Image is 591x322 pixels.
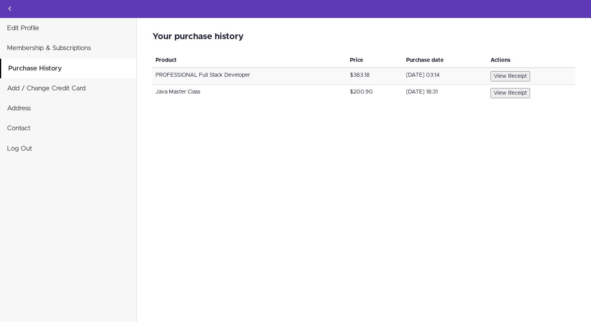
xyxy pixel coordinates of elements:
td: [DATE] 03:14 [403,68,487,85]
td: [DATE] 18:31 [403,85,487,102]
h2: Your purchase history [152,32,575,41]
th: Purchase date [403,53,487,68]
th: Price [347,53,403,68]
a: Purchase History [1,59,136,78]
td: $200.90 [347,85,403,102]
button: View Receipt [491,88,530,98]
button: View Receipt [491,71,530,81]
th: Product [152,53,347,68]
svg: Back to courses [5,4,14,13]
td: PROFESSIONAL Full Stack Developer [152,68,347,85]
td: $383.18 [347,68,403,85]
td: Java Master Class [152,85,347,102]
th: Actions [487,53,575,68]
